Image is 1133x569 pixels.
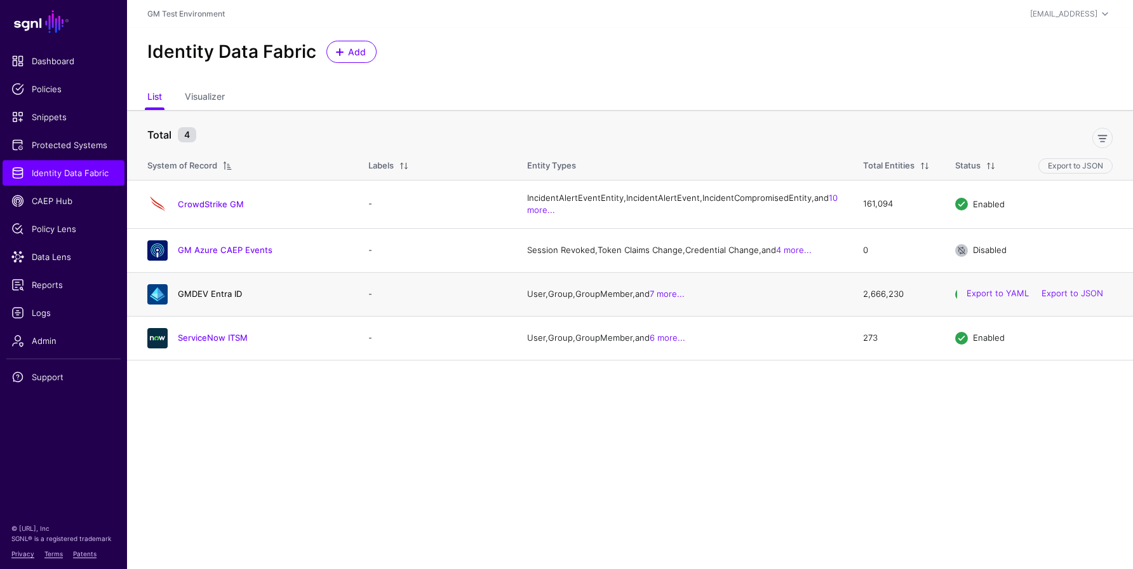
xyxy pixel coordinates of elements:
[3,216,124,242] a: Policy Lens
[11,139,116,151] span: Protected Systems
[3,300,124,326] a: Logs
[11,83,116,95] span: Policies
[356,228,514,272] td: -
[147,284,168,305] img: svg+xml;base64,PHN2ZyB3aWR0aD0iNjQiIGhlaWdodD0iNjQiIHZpZXdCb3g9IjAgMCA2NCA2NCIgZmlsbD0ibm9uZSIgeG...
[11,278,116,291] span: Reports
[776,245,812,255] a: 4 more...
[1038,158,1113,174] button: Export to JSON
[178,245,272,255] a: GM Azure CAEP Events
[973,198,1005,209] span: Enabled
[863,160,915,172] div: Total Entities
[955,160,981,172] div: Status
[11,550,34,558] a: Privacy
[850,180,942,228] td: 161,094
[3,328,124,353] a: Admin
[11,250,116,263] span: Data Lens
[11,334,116,347] span: Admin
[850,272,942,316] td: 2,666,230
[1042,289,1103,299] a: Export to JSON
[527,160,576,170] span: Entity Types
[514,228,850,272] td: Session Revoked, Token Claims Change, Credential Change, and
[11,111,116,123] span: Snippets
[11,195,116,207] span: CAEP Hub
[356,180,514,228] td: -
[147,9,225,18] a: GM Test Environment
[3,188,124,214] a: CAEP Hub
[356,272,514,316] td: -
[973,245,1007,255] span: Disabled
[178,127,196,142] small: 4
[11,167,116,179] span: Identity Data Fabric
[44,550,63,558] a: Terms
[73,550,97,558] a: Patents
[3,244,124,270] a: Data Lens
[514,180,850,228] td: IncidentAlertEventEntity, IncidentAlertEvent, IncidentCompromisedEntity, and
[147,128,171,141] strong: Total
[8,8,119,36] a: SGNL
[650,289,685,299] a: 7 more...
[967,289,1029,299] a: Export to YAML
[326,41,377,63] a: Add
[1030,8,1097,20] div: [EMAIL_ADDRESS]
[973,332,1005,343] span: Enabled
[11,523,116,533] p: © [URL], Inc
[347,45,368,58] span: Add
[368,160,394,172] div: Labels
[850,228,942,272] td: 0
[147,240,168,261] img: svg+xml;base64,PHN2ZyB3aWR0aD0iNjQiIGhlaWdodD0iNjQiIHZpZXdCb3g9IjAgMCA2NCA2NCIgZmlsbD0ibm9uZSIgeG...
[147,160,217,172] div: System of Record
[3,76,124,102] a: Policies
[3,160,124,186] a: Identity Data Fabric
[178,199,244,209] a: CrowdStrike GM
[850,316,942,360] td: 273
[11,306,116,319] span: Logs
[356,316,514,360] td: -
[185,86,225,110] a: Visualizer
[3,48,124,74] a: Dashboard
[650,332,685,343] a: 6 more...
[147,328,168,348] img: svg+xml;base64,PHN2ZyB3aWR0aD0iNjQiIGhlaWdodD0iNjQiIHZpZXdCb3g9IjAgMCA2NCA2NCIgZmlsbD0ibm9uZSIgeG...
[3,132,124,158] a: Protected Systems
[11,533,116,544] p: SGNL® is a registered trademark
[514,272,850,316] td: User, Group, GroupMember, and
[147,86,162,110] a: List
[11,223,116,235] span: Policy Lens
[3,104,124,130] a: Snippets
[3,272,124,298] a: Reports
[11,371,116,383] span: Support
[514,316,850,360] td: User, Group, GroupMember, and
[147,41,316,63] h2: Identity Data Fabric
[11,55,116,67] span: Dashboard
[147,194,168,214] img: svg+xml;base64,PHN2ZyB3aWR0aD0iNjQiIGhlaWdodD0iNjQiIHZpZXdCb3g9IjAgMCA2NCA2NCIgZmlsbD0ibm9uZSIgeG...
[178,332,248,343] a: ServiceNow ITSM
[178,289,242,299] a: GMDEV Entra ID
